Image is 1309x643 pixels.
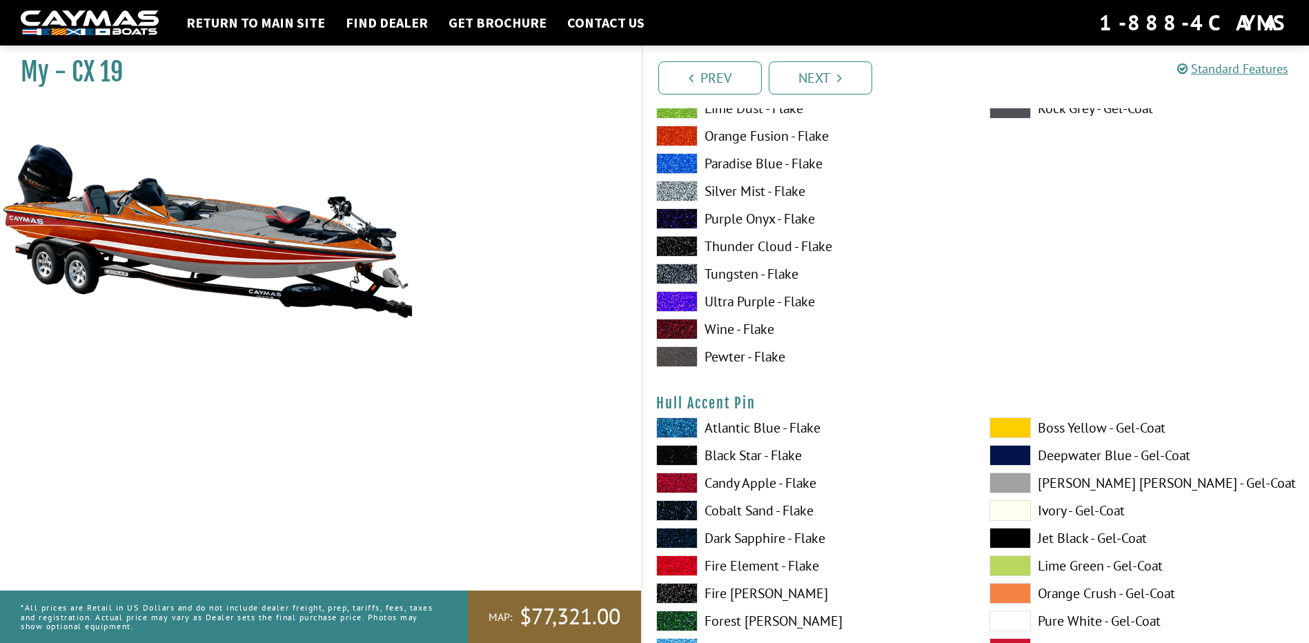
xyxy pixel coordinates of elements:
[990,500,1295,521] label: Ivory - Gel-Coat
[990,473,1295,493] label: [PERSON_NAME] [PERSON_NAME] - Gel-Coat
[656,236,962,257] label: Thunder Cloud - Flake
[442,14,553,32] a: Get Brochure
[656,291,962,312] label: Ultra Purple - Flake
[990,98,1295,119] label: Rock Grey - Gel-Coat
[1177,61,1288,77] a: Standard Features
[656,126,962,146] label: Orange Fusion - Flake
[990,583,1295,604] label: Orange Crush - Gel-Coat
[560,14,651,32] a: Contact Us
[489,610,513,624] span: MAP:
[656,319,962,339] label: Wine - Flake
[990,611,1295,631] label: Pure White - Gel-Coat
[990,528,1295,548] label: Jet Black - Gel-Coat
[990,417,1295,438] label: Boss Yellow - Gel-Coat
[656,346,962,367] label: Pewter - Flake
[21,10,159,36] img: white-logo-c9c8dbefe5ff5ceceb0f0178aa75bf4bb51f6bca0971e226c86eb53dfe498488.png
[656,473,962,493] label: Candy Apple - Flake
[656,417,962,438] label: Atlantic Blue - Flake
[656,264,962,284] label: Tungsten - Flake
[656,500,962,521] label: Cobalt Sand - Flake
[656,395,1296,412] h4: Hull Accent Pin
[769,61,872,95] a: Next
[656,445,962,466] label: Black Star - Flake
[656,611,962,631] label: Forest [PERSON_NAME]
[21,596,437,637] p: *All prices are Retail in US Dollars and do not include dealer freight, prep, tariffs, fees, taxe...
[1099,8,1288,38] div: 1-888-4CAYMAS
[656,208,962,229] label: Purple Onyx - Flake
[468,591,641,643] a: MAP:$77,321.00
[656,583,962,604] label: Fire [PERSON_NAME]
[339,14,435,32] a: Find Dealer
[656,181,962,201] label: Silver Mist - Flake
[990,445,1295,466] label: Deepwater Blue - Gel-Coat
[656,528,962,548] label: Dark Sapphire - Flake
[520,602,620,631] span: $77,321.00
[656,555,962,576] label: Fire Element - Flake
[658,61,762,95] a: Prev
[990,555,1295,576] label: Lime Green - Gel-Coat
[656,98,962,119] label: Lime Dust - Flake
[21,57,607,88] h1: My - CX 19
[179,14,332,32] a: Return to main site
[656,153,962,174] label: Paradise Blue - Flake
